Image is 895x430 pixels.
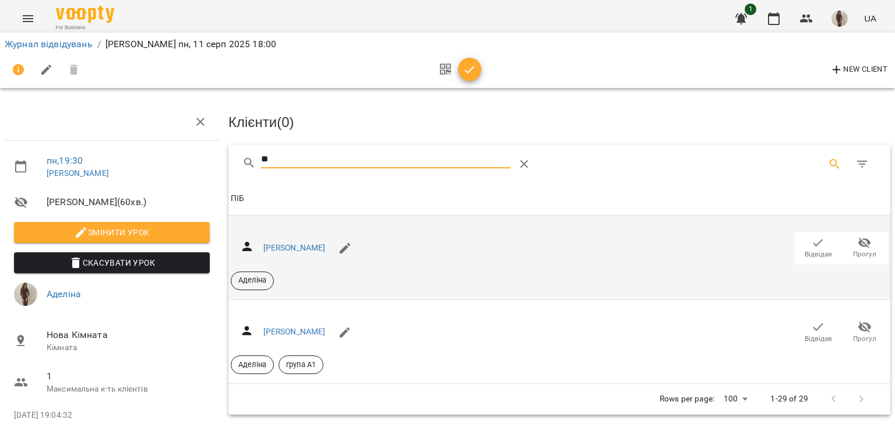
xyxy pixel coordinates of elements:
span: 1 [47,369,210,383]
span: [PERSON_NAME] ( 60 хв. ) [47,195,210,209]
span: група А1 [279,359,323,370]
p: 1-29 of 29 [770,393,808,405]
div: ПІБ [231,192,244,206]
span: UA [864,12,876,24]
a: [PERSON_NAME] [263,243,326,252]
img: 9fb73f4f1665c455a0626d21641f5694.jpg [831,10,848,27]
button: Search [821,150,849,178]
button: UA [859,8,881,29]
span: 1 [745,3,756,15]
p: Кімната [47,342,210,354]
a: [PERSON_NAME] [47,168,109,178]
img: 9fb73f4f1665c455a0626d21641f5694.jpg [14,283,37,306]
span: Скасувати Урок [23,256,200,270]
h3: Клієнти ( 0 ) [228,115,890,130]
button: Фільтр [848,150,876,178]
a: Аделіна [47,288,81,299]
button: Відвідав [795,316,841,348]
button: New Client [827,61,890,79]
span: Прогул [853,334,876,344]
div: 100 [719,390,752,407]
span: Прогул [853,249,876,259]
button: Відвідав [795,232,841,265]
div: Table Toolbar [228,145,890,182]
button: Прогул [841,232,888,265]
p: Максимальна к-ть клієнтів [47,383,210,395]
span: Відвідав [805,249,832,259]
li: / [97,37,101,51]
span: Відвідав [805,334,832,344]
span: Аделіна [231,275,273,286]
p: [PERSON_NAME] пн, 11 серп 2025 18:00 [105,37,276,51]
a: [PERSON_NAME] [263,327,326,336]
span: New Client [830,63,887,77]
span: Нова Кімната [47,328,210,342]
p: Rows per page: [660,393,714,405]
button: Змінити урок [14,222,210,243]
p: [DATE] 19:04:32 [14,410,210,421]
a: пн , 19:30 [47,155,83,166]
img: Voopty Logo [56,6,114,23]
button: Menu [14,5,42,33]
button: Прогул [841,316,888,348]
span: Змінити урок [23,225,200,239]
span: Аделіна [231,359,273,370]
input: Search [261,150,511,169]
button: Скасувати Урок [14,252,210,273]
nav: breadcrumb [5,37,890,51]
span: For Business [56,24,114,31]
a: Журнал відвідувань [5,38,93,50]
div: Sort [231,192,244,206]
span: ПІБ [231,192,888,206]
